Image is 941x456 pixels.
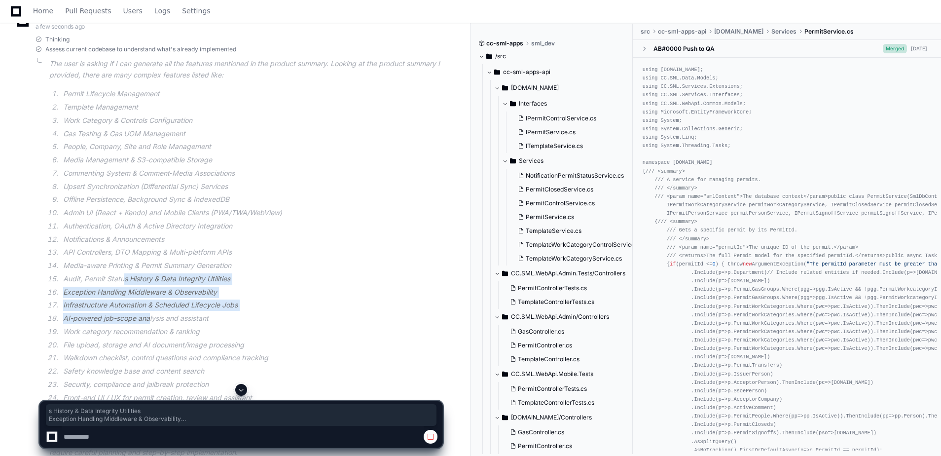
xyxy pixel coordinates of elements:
[816,345,831,351] span: =>
[506,382,635,396] button: PermitControllerTests.cs
[658,28,706,36] span: cc-sml-apps-api
[719,329,728,335] span: =>
[526,227,581,235] span: TemplateService.cs
[494,266,641,281] button: CC.SML.WebApi.Admin.Tests/Controllers
[816,345,825,351] span: pwc
[60,313,442,324] li: AI-powered job-scope analysis and assistant
[719,278,722,284] span: p
[719,286,728,292] span: =>
[60,287,442,298] li: Exception Handling Middleware & Observability
[531,39,555,47] span: sml_dev
[502,96,649,112] button: Interfaces
[913,312,928,318] span: =>
[913,329,922,335] span: pwc
[641,28,650,36] span: src
[526,186,593,193] span: PermitClosedService.cs
[907,269,910,275] span: p
[654,193,828,199] span: /// <param name="smlContext">The database context</param>
[714,28,763,36] span: [DOMAIN_NAME]
[819,380,831,385] span: =>
[670,261,676,267] span: if
[816,337,825,343] span: pwc
[816,337,831,343] span: =>
[526,199,595,207] span: PermitControlService.cs
[719,380,728,385] span: =>
[913,337,928,343] span: =>
[526,142,583,150] span: ITemplateService.cs
[182,8,210,14] span: Settings
[154,8,170,14] span: Logs
[486,50,492,62] svg: Directory
[800,286,816,292] span: =>
[514,169,643,183] button: NotificationPermitStatusService.cs
[502,311,508,323] svg: Directory
[49,407,434,423] span: s History & Data Integrity Utilities Exception Handling Middleware & Observability Infrastructure...
[719,304,722,309] span: p
[514,139,643,153] button: ITemplateService.cs
[816,312,831,318] span: =>
[60,366,442,377] li: Safety knowledge base and content search
[518,342,572,349] span: PermitController.cs
[712,261,715,267] span: 0
[911,45,927,52] div: [DATE]
[45,36,70,43] span: Thinking
[719,295,728,301] span: =>
[816,320,825,326] span: pwc
[514,210,643,224] button: PermitService.cs
[913,320,928,326] span: =>
[494,80,641,96] button: [DOMAIN_NAME]
[800,295,816,301] span: =>
[800,295,809,301] span: pgg
[719,345,728,351] span: =>
[518,298,594,306] span: TemplateControllerTests.cs
[60,88,442,100] li: Permit Lifecycle Management
[654,185,697,191] span: /// </summary>
[526,213,574,221] span: PermitService.cs
[60,221,442,232] li: Authentication, OAuth & Active Directory Integration
[494,309,641,325] button: CC.SML.WebApi.Admin/Controllers
[719,269,722,275] span: p
[502,153,649,169] button: Services
[514,183,643,196] button: PermitClosedService.cs
[719,345,722,351] span: p
[719,312,722,318] span: p
[486,39,523,47] span: cc-sml-apps
[514,112,643,125] button: IPermitControlService.cs
[719,329,722,335] span: p
[719,371,722,377] span: p
[506,295,635,309] button: TemplateControllerTests.cs
[819,380,825,385] span: pc
[36,23,85,30] span: a few seconds ago
[719,320,728,326] span: =>
[654,177,761,183] span: /// A service for managing permits.
[486,64,633,80] button: cc-sml-apps-api
[719,269,728,275] span: =>
[511,370,593,378] span: CC.SML.WebApi.Mobile.Tests
[494,66,500,78] svg: Directory
[60,102,442,113] li: Template Management
[60,128,442,140] li: Gas Testing & Gas UOM Management
[511,84,559,92] span: [DOMAIN_NAME]
[913,337,922,343] span: pwc
[816,329,825,335] span: pwc
[913,312,922,318] span: pwc
[502,82,508,94] svg: Directory
[478,48,625,64] button: /src
[913,320,922,326] span: pwc
[667,227,797,233] span: /// Gets a specific permit by its PermitId.
[60,141,442,152] li: People, Company, Site and Role Management
[719,278,728,284] span: =>
[719,295,722,301] span: p
[526,255,622,263] span: TemplateWorkCategoryService.cs
[514,238,643,252] button: TemplateWorkCategoryControlService.cs
[518,328,564,336] span: GasController.cs
[518,284,587,292] span: PermitControllerTests.cs
[33,8,53,14] span: Home
[60,194,442,205] li: Offline Persistence, Background Sync & IndexedDB
[816,304,825,309] span: pwc
[526,241,643,249] span: TemplateWorkCategoryControlService.cs
[506,325,635,339] button: GasController.cs
[510,98,516,110] svg: Directory
[60,260,442,271] li: Media-aware Printing & Permit Summary Generation
[743,261,752,267] span: new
